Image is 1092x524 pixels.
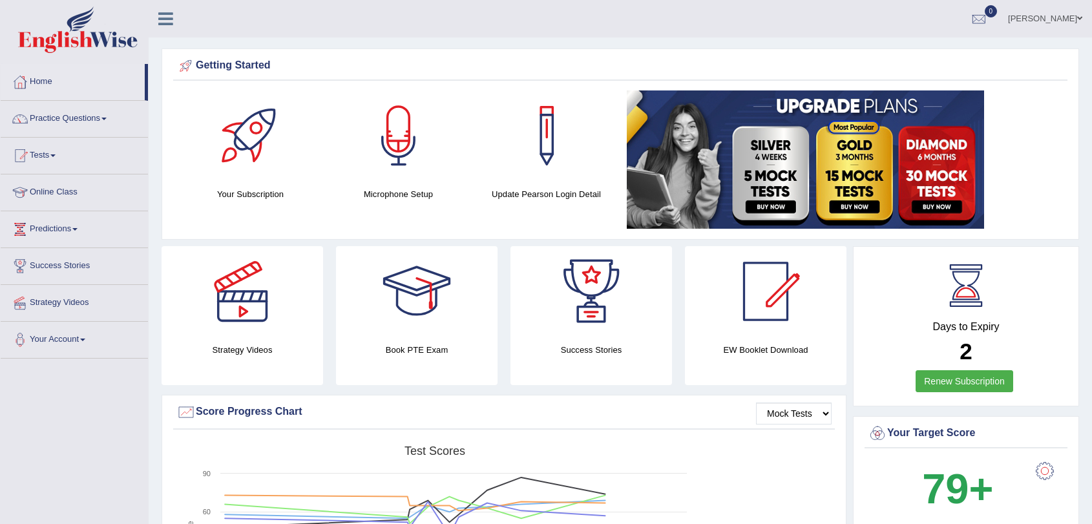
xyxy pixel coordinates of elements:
h4: Days to Expiry [868,321,1064,333]
h4: Microphone Setup [331,187,466,201]
a: Tests [1,138,148,170]
div: Score Progress Chart [176,403,832,422]
h4: Update Pearson Login Detail [479,187,614,201]
a: Strategy Videos [1,285,148,317]
a: Your Account [1,322,148,354]
b: 2 [960,339,972,364]
h4: Book PTE Exam [336,343,498,357]
a: Success Stories [1,248,148,280]
a: Practice Questions [1,101,148,133]
a: Predictions [1,211,148,244]
text: 60 [203,508,211,516]
a: Home [1,64,145,96]
a: Online Class [1,174,148,207]
div: Your Target Score [868,424,1064,443]
h4: EW Booklet Download [685,343,846,357]
h4: Strategy Videos [162,343,323,357]
h4: Success Stories [510,343,672,357]
text: 90 [203,470,211,477]
h4: Your Subscription [183,187,318,201]
tspan: Test scores [404,445,465,457]
img: small5.jpg [627,90,984,229]
span: 0 [985,5,998,17]
b: 79+ [922,465,993,512]
a: Renew Subscription [916,370,1013,392]
div: Getting Started [176,56,1064,76]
